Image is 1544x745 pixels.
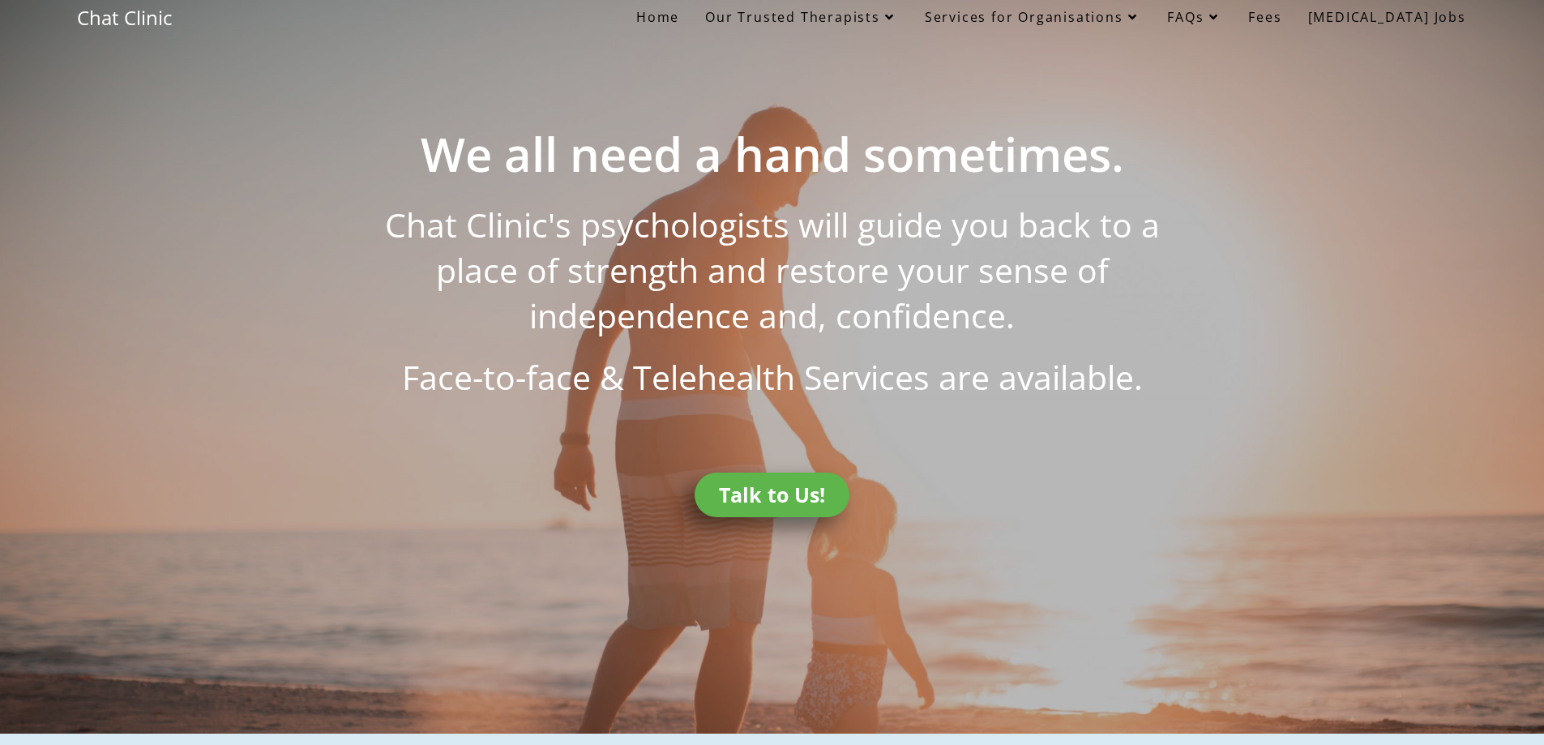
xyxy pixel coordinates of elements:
span: Talk to Us! [719,485,825,505]
h2: We all need a hand sometimes. [359,122,1186,186]
span: Our Trusted Therapists [705,8,898,26]
h2: Face-to-face & Telehealth Services are available. [359,354,1186,400]
span: FAQs [1167,8,1222,26]
a: Chat Clinic [77,4,173,31]
span: Services for Organisations [925,8,1142,26]
h2: Chat Clinic's psychologists will guide you back to a place of strength and restore your sense of ... [359,202,1186,338]
span: Fees [1248,8,1281,26]
span: Home [636,8,679,26]
span: [MEDICAL_DATA] Jobs [1308,8,1466,26]
a: Talk to Us! [695,473,849,517]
